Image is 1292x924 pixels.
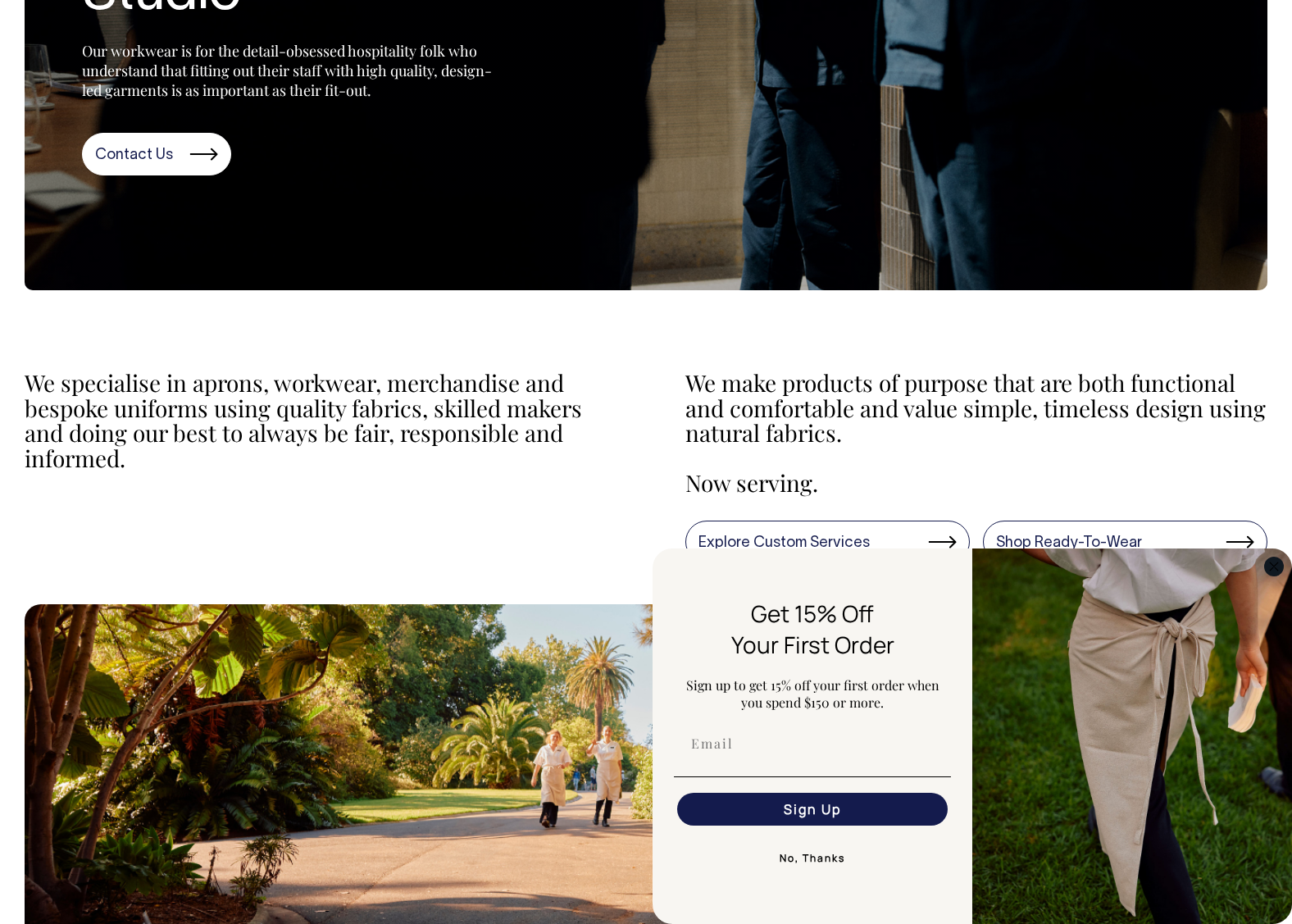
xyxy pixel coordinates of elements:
div: FLYOUT Form [653,548,1292,924]
button: Close dialog [1264,557,1284,576]
p: Our workwear is for the detail-obsessed hospitality folk who understand that fitting out their st... [82,41,492,100]
img: 5e34ad8f-4f05-4173-92a8-ea475ee49ac9.jpeg [972,548,1292,924]
p: We make products of purpose that are both functional and comfortable and value simple, timeless d... [685,371,1268,446]
a: Contact Us [82,133,231,175]
button: No, Thanks [674,842,951,875]
a: Shop Ready-To-Wear [983,521,1267,563]
p: Now serving. [685,471,1268,496]
img: underline [674,776,951,777]
button: Sign Up [677,793,948,826]
a: Explore Custom Services [685,521,970,563]
span: Sign up to get 15% off your first order when you spend $150 or more. [686,676,939,711]
span: Your First Order [731,629,894,660]
span: Get 15% Off [751,598,874,629]
input: Email [677,727,948,760]
p: We specialise in aprons, workwear, merchandise and bespoke uniforms using quality fabrics, skille... [25,371,607,471]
